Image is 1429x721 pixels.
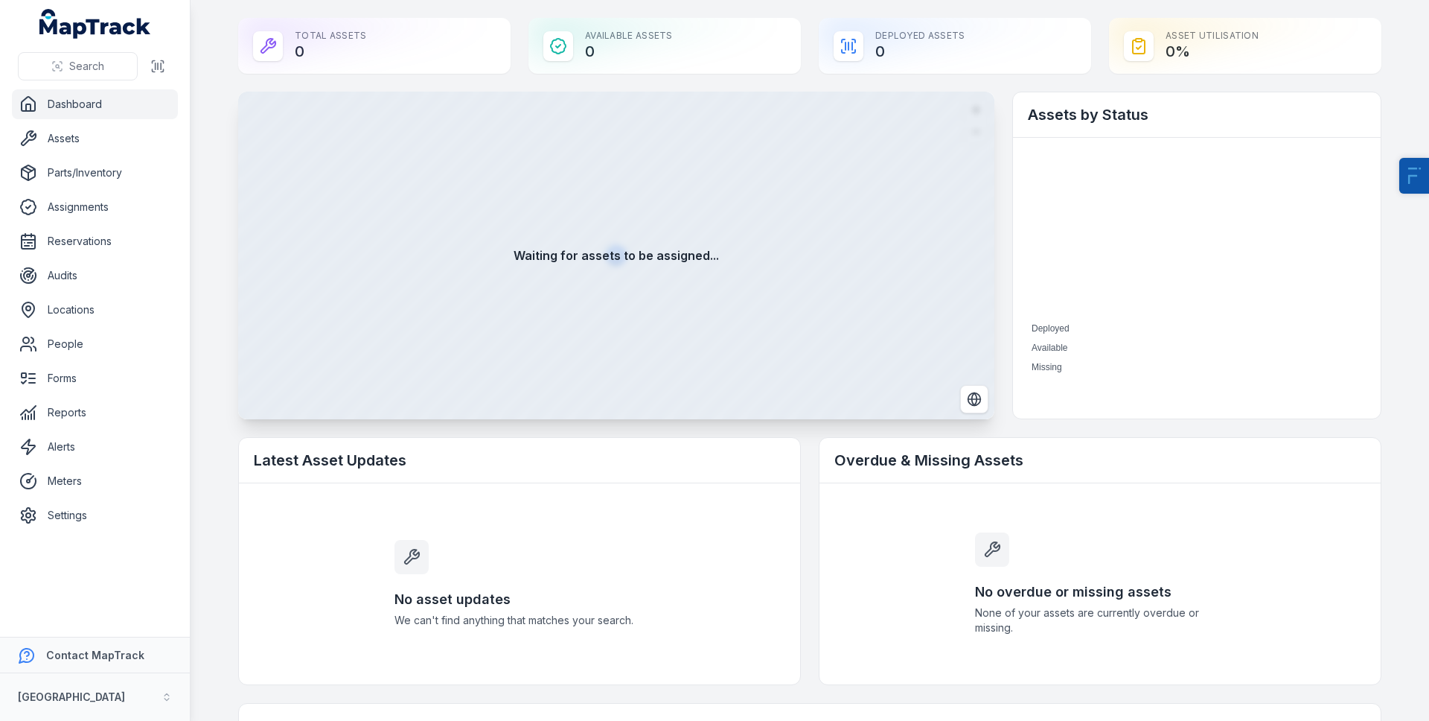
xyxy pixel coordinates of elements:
[18,690,125,703] strong: [GEOGRAPHIC_DATA]
[1032,323,1070,334] span: Deployed
[12,329,178,359] a: People
[254,450,785,471] h2: Latest Asset Updates
[1032,362,1062,372] span: Missing
[12,466,178,496] a: Meters
[39,9,151,39] a: MapTrack
[12,398,178,428] a: Reports
[12,295,178,325] a: Locations
[12,363,178,393] a: Forms
[18,52,138,80] button: Search
[1028,104,1366,125] h2: Assets by Status
[394,589,645,610] h3: No asset updates
[514,247,719,264] strong: Waiting for assets to be assigned...
[960,385,988,413] button: Switch to Satellite View
[12,226,178,256] a: Reservations
[834,450,1366,471] h2: Overdue & Missing Assets
[12,124,178,153] a: Assets
[12,501,178,530] a: Settings
[394,613,645,628] span: We can't find anything that matches your search.
[12,89,178,119] a: Dashboard
[69,59,104,74] span: Search
[12,261,178,290] a: Audits
[1032,343,1067,353] span: Available
[975,582,1225,603] h3: No overdue or missing assets
[12,432,178,462] a: Alerts
[46,649,144,661] strong: Contact MapTrack
[12,192,178,222] a: Assignments
[975,606,1225,635] span: None of your assets are currently overdue or missing.
[12,158,178,188] a: Parts/Inventory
